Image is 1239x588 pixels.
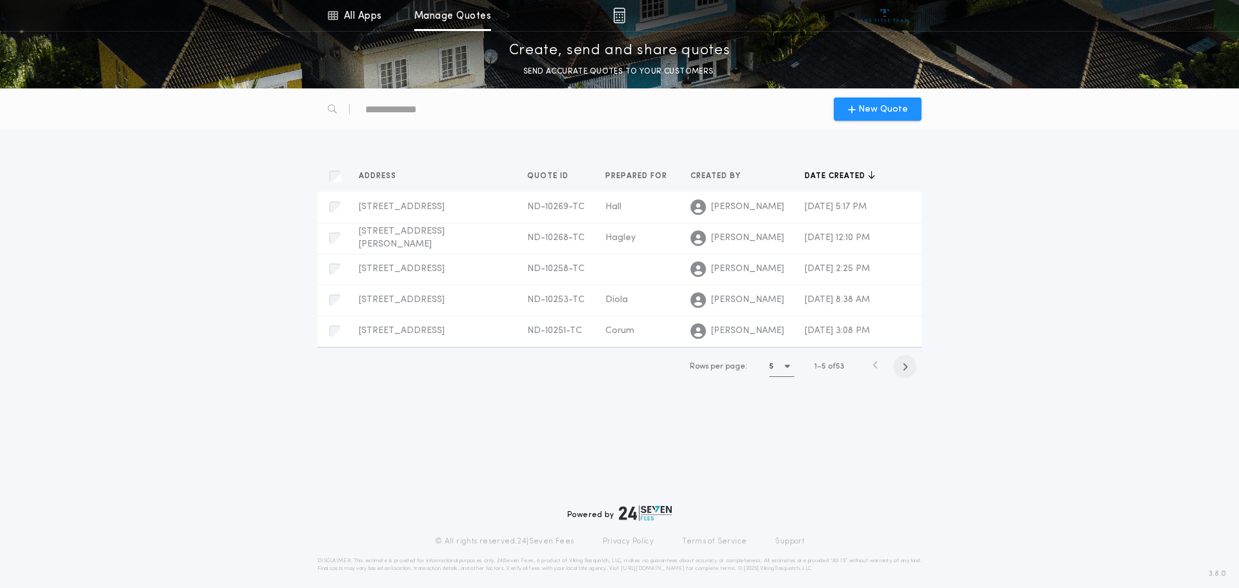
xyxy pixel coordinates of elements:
[605,202,621,212] span: Hall
[527,202,585,212] span: ND-10269-TC
[527,295,585,305] span: ND-10253-TC
[603,536,654,547] a: Privacy Policy
[317,557,922,573] p: DISCLAIMER: This estimate is provided for informational purposes only. 24|Seven Fees, a product o...
[858,103,908,116] span: New Quote
[682,536,747,547] a: Terms of Service
[567,505,672,521] div: Powered by
[834,97,922,121] button: New Quote
[690,363,747,370] span: Rows per page:
[359,202,445,212] span: [STREET_ADDRESS]
[711,325,784,338] span: [PERSON_NAME]
[861,9,909,22] img: vs-icon
[527,233,585,243] span: ND-10268-TC
[769,356,794,377] button: 5
[527,264,585,274] span: ND-10258-TC
[805,233,870,243] span: [DATE] 12:10 PM
[805,295,870,305] span: [DATE] 8:38 AM
[821,363,826,370] span: 5
[828,361,844,372] span: of 53
[711,294,784,307] span: [PERSON_NAME]
[711,263,784,276] span: [PERSON_NAME]
[711,201,784,214] span: [PERSON_NAME]
[711,232,784,245] span: [PERSON_NAME]
[805,171,868,181] span: Date created
[359,170,406,183] button: Address
[605,295,628,305] span: Diola
[509,41,730,61] p: Create, send and share quotes
[769,360,774,373] h1: 5
[527,171,571,181] span: Quote ID
[435,536,574,547] p: © All rights reserved. 24|Seven Fees
[605,326,634,336] span: Corum
[805,170,875,183] button: Date created
[359,326,445,336] span: [STREET_ADDRESS]
[805,326,870,336] span: [DATE] 3:08 PM
[805,202,867,212] span: [DATE] 5:17 PM
[605,233,636,243] span: Hagley
[619,505,672,521] img: logo
[359,227,445,249] span: [STREET_ADDRESS][PERSON_NAME]
[805,264,870,274] span: [DATE] 2:25 PM
[527,326,582,336] span: ND-10251-TC
[613,8,625,23] img: img
[775,536,804,547] a: Support
[621,566,685,571] a: [URL][DOMAIN_NAME]
[690,171,743,181] span: Created by
[690,170,750,183] button: Created by
[359,295,445,305] span: [STREET_ADDRESS]
[359,171,399,181] span: Address
[1209,568,1226,580] span: 3.8.0
[527,170,578,183] button: Quote ID
[814,363,817,370] span: 1
[359,264,445,274] span: [STREET_ADDRESS]
[605,171,670,181] span: Prepared for
[523,65,716,78] p: SEND ACCURATE QUOTES TO YOUR CUSTOMERS.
